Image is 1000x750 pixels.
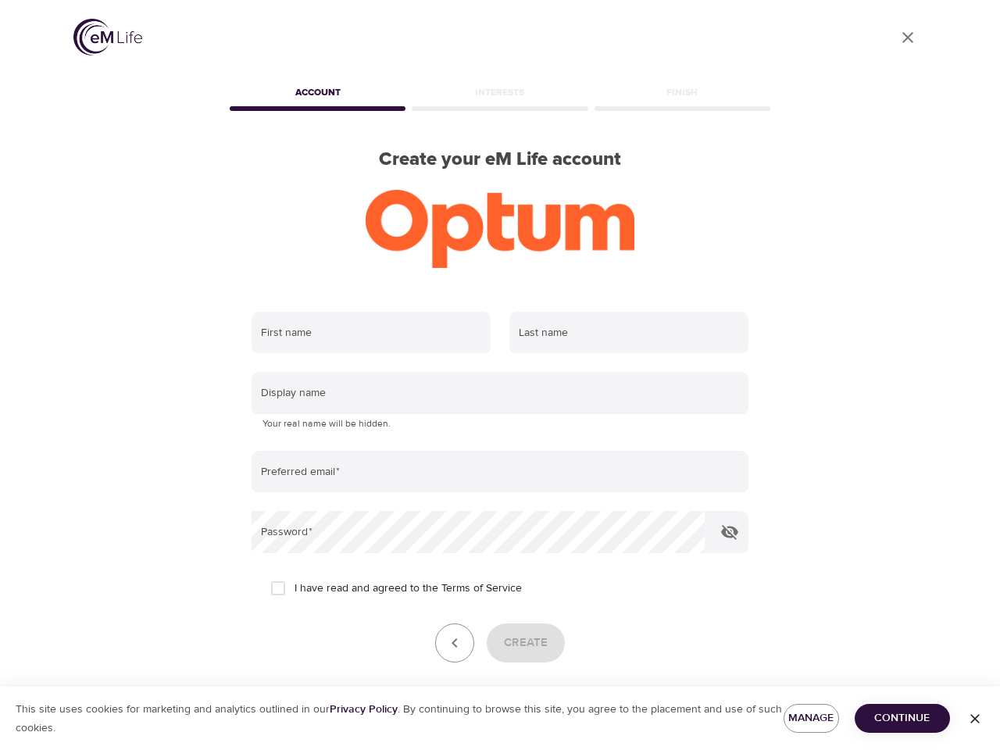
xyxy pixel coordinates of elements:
[796,709,827,728] span: Manage
[366,190,635,268] img: Optum-logo-ora-RGB.png
[784,704,839,733] button: Manage
[867,709,937,728] span: Continue
[73,19,142,55] img: logo
[855,704,950,733] button: Continue
[262,416,737,432] p: Your real name will be hidden.
[889,19,927,56] a: close
[227,148,773,171] h2: Create your eM Life account
[295,580,522,597] span: I have read and agreed to the
[330,702,398,716] a: Privacy Policy
[441,580,522,597] a: Terms of Service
